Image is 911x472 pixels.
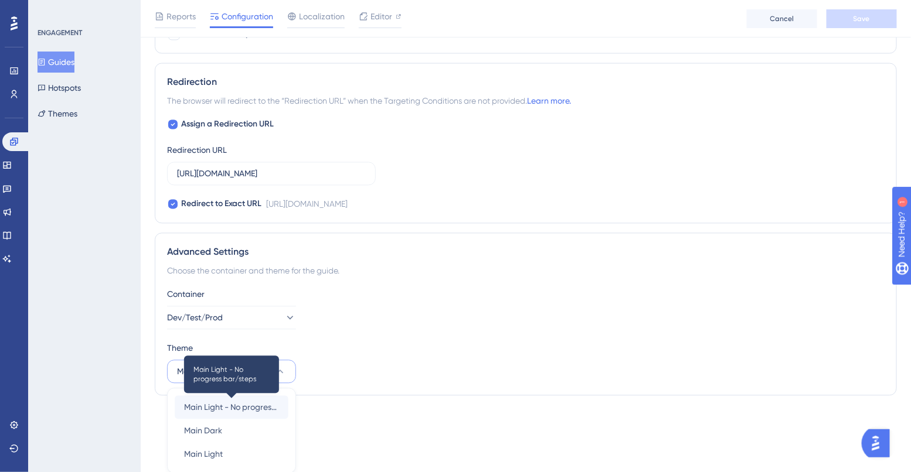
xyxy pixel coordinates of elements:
[862,426,897,461] iframe: UserGuiding AI Assistant Launcher
[299,9,345,23] span: Localization
[222,9,273,23] span: Configuration
[854,14,870,23] span: Save
[167,94,571,108] span: The browser will redirect to the “Redirection URL” when the Targeting Conditions are not provided.
[370,9,392,23] span: Editor
[38,77,81,98] button: Hotspots
[175,396,288,419] button: Main Light - No progress bar/steps
[181,197,261,211] span: Redirect to Exact URL
[38,28,82,37] div: ENGAGEMENT
[175,419,288,443] button: Main Dark
[167,245,885,259] div: Advanced Settings
[184,447,223,461] span: Main Light
[38,52,74,73] button: Guides
[184,424,222,438] span: Main Dark
[167,143,227,158] div: Redirection URL
[81,6,85,15] div: 1
[747,9,817,28] button: Cancel
[177,365,216,379] span: Main Light
[175,443,288,466] button: Main Light
[770,14,794,23] span: Cancel
[266,197,348,211] div: [URL][DOMAIN_NAME]
[166,9,196,23] span: Reports
[167,341,885,355] div: Theme
[527,97,571,106] a: Learn more.
[167,76,885,90] div: Redirection
[184,401,279,415] span: Main Light - No progress bar/steps
[167,288,885,302] div: Container
[181,118,274,132] span: Assign a Redirection URL
[167,311,223,325] span: Dev/Test/Prod
[38,103,77,124] button: Themes
[827,9,897,28] button: Save
[167,360,296,384] button: Main Light
[28,3,73,17] span: Need Help?
[167,306,296,330] button: Dev/Test/Prod
[177,167,366,180] input: https://www.example.com/
[167,264,885,278] div: Choose the container and theme for the guide.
